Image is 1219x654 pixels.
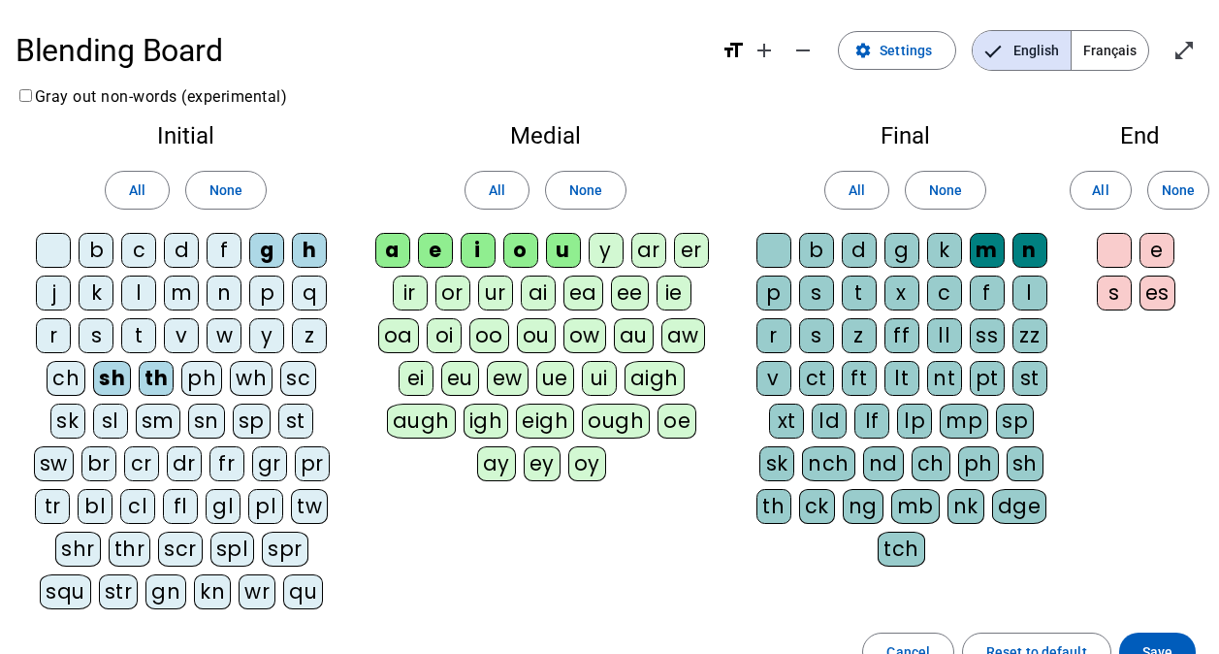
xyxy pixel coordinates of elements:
[79,233,113,268] div: b
[838,31,956,70] button: Settings
[477,446,516,481] div: ay
[769,404,804,439] div: xt
[393,276,428,311] div: ir
[427,318,462,353] div: oi
[283,574,323,609] div: qu
[849,179,865,202] span: All
[233,404,271,439] div: sp
[842,276,877,311] div: t
[435,276,470,311] div: or
[1092,179,1108,202] span: All
[802,446,855,481] div: nch
[34,446,74,481] div: sw
[120,489,155,524] div: cl
[545,171,626,210] button: None
[109,532,151,567] div: thr
[478,276,513,311] div: ur
[799,361,834,396] div: ct
[973,31,1071,70] span: English
[611,276,649,311] div: ee
[35,489,70,524] div: tr
[745,31,784,70] button: Increase font size
[842,361,877,396] div: ft
[295,446,330,481] div: pr
[252,446,287,481] div: gr
[970,318,1005,353] div: ss
[929,179,962,202] span: None
[209,179,242,202] span: None
[784,31,822,70] button: Decrease font size
[164,233,199,268] div: d
[292,318,327,353] div: z
[209,446,244,481] div: fr
[970,361,1005,396] div: pt
[136,404,180,439] div: sm
[78,489,112,524] div: bl
[181,361,222,396] div: ph
[1070,171,1132,210] button: All
[164,276,199,311] div: m
[1172,39,1196,62] mat-icon: open_in_full
[207,233,241,268] div: f
[912,446,950,481] div: ch
[487,361,529,396] div: ew
[972,30,1149,71] mat-button-toggle-group: Language selection
[843,489,883,524] div: ng
[503,233,538,268] div: o
[657,276,691,311] div: ie
[239,574,275,609] div: wr
[249,318,284,353] div: y
[249,233,284,268] div: g
[614,318,654,353] div: au
[164,318,199,353] div: v
[891,489,940,524] div: mb
[399,361,433,396] div: ei
[927,361,962,396] div: nt
[210,532,255,567] div: spl
[280,361,316,396] div: sc
[16,19,706,82] h1: Blending Board
[158,532,203,567] div: scr
[105,171,170,210] button: All
[625,361,685,396] div: aigh
[1091,124,1188,147] h2: End
[163,489,198,524] div: fl
[248,489,283,524] div: pl
[371,124,720,147] h2: Medial
[812,404,847,439] div: ld
[375,233,410,268] div: a
[674,233,709,268] div: er
[1007,446,1043,481] div: sh
[799,233,834,268] div: b
[230,361,273,396] div: wh
[206,489,241,524] div: gl
[81,446,116,481] div: br
[79,276,113,311] div: k
[753,39,776,62] mat-icon: add
[582,404,650,439] div: ough
[1139,233,1174,268] div: e
[47,361,85,396] div: ch
[1012,233,1047,268] div: n
[517,318,556,353] div: ou
[50,404,85,439] div: sk
[441,361,479,396] div: eu
[461,233,496,268] div: i
[1162,179,1195,202] span: None
[278,404,313,439] div: st
[582,361,617,396] div: ui
[36,276,71,311] div: j
[589,233,624,268] div: y
[1012,276,1047,311] div: l
[378,318,419,353] div: oa
[854,42,872,59] mat-icon: settings
[563,276,603,311] div: ea
[970,233,1005,268] div: m
[569,179,602,202] span: None
[878,532,925,567] div: tch
[947,489,984,524] div: nk
[756,361,791,396] div: v
[854,404,889,439] div: lf
[31,124,340,147] h2: Initial
[658,404,696,439] div: oe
